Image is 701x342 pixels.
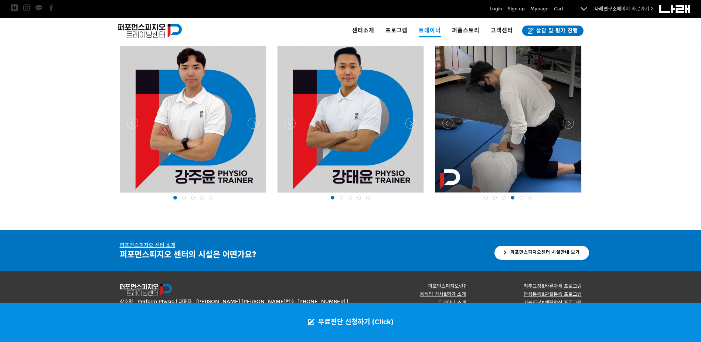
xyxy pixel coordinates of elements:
a: 무료진단 신청하기 (Click) [300,303,401,342]
span: 센터소개 [352,27,374,34]
a: 트레이너 [413,18,446,44]
a: 트레이너 소개 [438,300,466,306]
a: 퍼포먼스피지오 센터 소개 [120,242,176,248]
span: 프로그램 [385,27,408,34]
a: 퍼폼스토리 [446,18,485,44]
span: 트레이너 [419,24,441,37]
a: Mypage [530,5,548,13]
a: 상담 및 평가 진행 [522,26,583,36]
a: 움직임 검사&평가 소개 [420,291,466,297]
span: 고객센터 [491,27,513,34]
strong: 나래연구소 [595,6,617,12]
span: 상담 및 평가 진행 [534,27,578,34]
a: 나래연구소페이지 바로가기 > [595,6,654,12]
a: Sign up [508,5,525,13]
a: 프로그램 [380,18,413,44]
a: Login [490,5,502,13]
a: 척추교정&바른자세 프로그램 [524,283,582,289]
a: 퍼포먼스피지오란? [428,283,466,289]
a: 기능회복&체력향상 프로그램 [524,300,582,306]
a: 고객센터 [485,18,518,44]
p: 상호명 : Perform Physio | 대표자 : [PERSON_NAME] [PERSON_NAME]번호: [PHONE_NUMBER] | 이메일:[EMAIL_ADDRESS][... [120,298,351,314]
span: 퍼포먼스피지오 센터의 시설은 어떤가요? [120,249,256,259]
a: 만성통증&관절통증 프로그램 [524,291,582,297]
span: 퍼폼스토리 [452,27,480,34]
a: Cart [554,5,564,13]
a: 센터소개 [347,18,380,44]
a: 퍼포먼스피지오센터 시설안내 보기 [494,246,589,259]
img: 퍼포먼스피지오 트레이닝센터 로고 [120,284,172,295]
